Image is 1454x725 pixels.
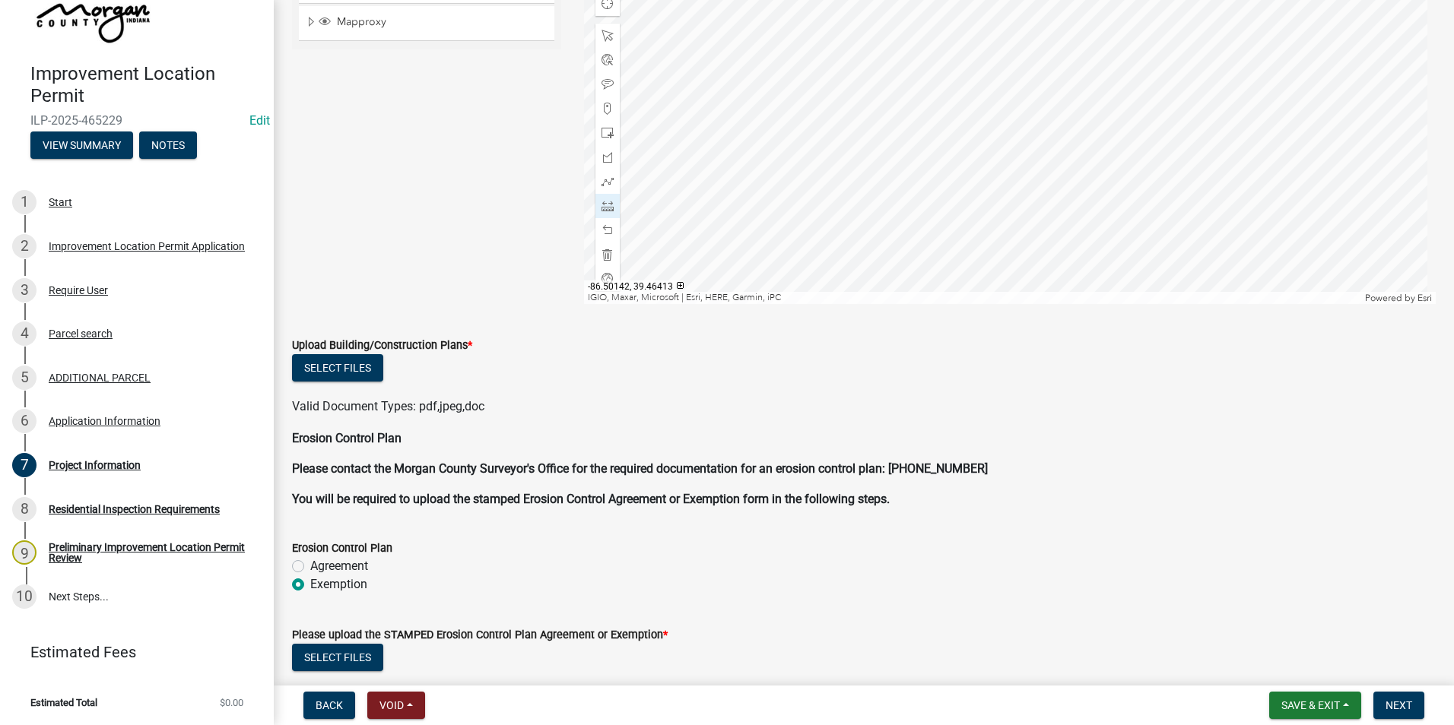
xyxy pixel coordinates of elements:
div: Mapproxy [316,15,549,30]
label: Agreement [310,557,368,575]
strong: Please contact the Morgan County Surveyor's Office for the required documentation for an erosion ... [292,461,988,476]
button: Notes [139,131,197,159]
div: Improvement Location Permit Application [49,241,245,252]
span: Void [379,699,404,711]
div: 10 [12,584,37,609]
div: 2 [12,234,37,258]
span: Back [316,699,343,711]
span: Estimated Total [30,698,97,708]
button: Void [367,692,425,719]
button: View Summary [30,131,133,159]
div: Powered by [1361,292,1436,304]
div: Preliminary Improvement Location Permit Review [49,542,249,563]
span: ILP-2025-465229 [30,113,243,128]
div: Application Information [49,416,160,426]
button: Select files [292,644,383,671]
a: Edit [249,113,270,128]
div: Parcel search [49,328,113,339]
button: Select files [292,354,383,381]
strong: You will be required to upload the stamped Erosion Control Agreement or Exemption form in the fol... [292,492,890,506]
button: Back [303,692,355,719]
a: Esri [1417,293,1432,303]
span: Mapproxy [333,15,549,29]
div: Project Information [49,460,141,470]
span: Valid Document Types: pdf,jpeg,doc [292,399,484,413]
span: $0.00 [220,698,243,708]
div: 7 [12,453,37,477]
a: Estimated Fees [12,637,249,667]
strong: Erosion Control Plan [292,431,402,445]
div: 5 [12,366,37,390]
div: ADDITIONAL PARCEL [49,372,151,383]
label: Erosion Control Plan [292,543,392,554]
label: Exemption [310,575,367,594]
span: Expand [305,15,316,31]
div: 1 [12,190,37,214]
span: Save & Exit [1281,699,1340,711]
wm-modal-confirm: Edit Application Number [249,113,270,128]
li: Mapproxy [299,6,554,41]
div: 6 [12,409,37,433]
div: IGIO, Maxar, Microsoft | Esri, HERE, Garmin, iPC [584,292,1362,304]
div: Residential Inspection Requirements [49,504,220,514]
label: Upload Building/Construction Plans [292,340,472,351]
label: Please upload the STAMPED Erosion Control Plan Agreement or Exemption [292,630,668,641]
div: Start [49,197,72,207]
h4: Improvement Location Permit [30,63,262,107]
div: 8 [12,497,37,521]
div: 3 [12,278,37,302]
wm-modal-confirm: Notes [139,140,197,152]
button: Save & Exit [1269,692,1361,719]
span: Next [1386,699,1412,711]
button: Next [1373,692,1424,719]
wm-modal-confirm: Summary [30,140,133,152]
div: 4 [12,321,37,346]
div: 9 [12,540,37,565]
div: Require User [49,285,108,296]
